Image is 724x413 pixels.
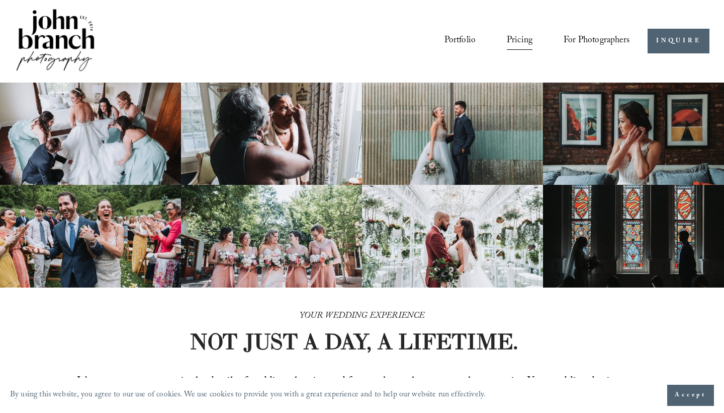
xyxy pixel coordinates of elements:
[181,83,362,185] img: Woman applying makeup to another woman near a window with floral curtains and autumn flowers.
[564,33,629,50] span: For Photographers
[444,32,476,51] a: Portfolio
[667,385,714,406] button: Accept
[362,83,543,185] img: A bride and groom standing together, laughing, with the bride holding a bouquet in front of a cor...
[15,7,96,75] img: John Branch IV Photography
[507,32,532,51] a: Pricing
[543,185,724,288] img: Silhouettes of a bride and groom facing each other in a church, with colorful stained glass windo...
[543,83,724,185] img: Bride adjusting earring in front of framed posters on a brick wall.
[181,185,362,288] img: A bride and four bridesmaids in pink dresses, holding bouquets with pink and white flowers, smili...
[675,390,706,400] span: Accept
[190,328,518,355] strong: NOT JUST A DAY, A LIFETIME.
[300,309,425,324] em: YOUR WEDDING EXPERIENCE
[648,29,709,53] a: INQUIRE
[362,185,543,288] img: Bride and groom standing in an elegant greenhouse with chandeliers and lush greenery.
[10,388,486,403] p: By using this website, you agree to our use of cookies. We use cookies to provide you with a grea...
[564,32,629,51] a: folder dropdown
